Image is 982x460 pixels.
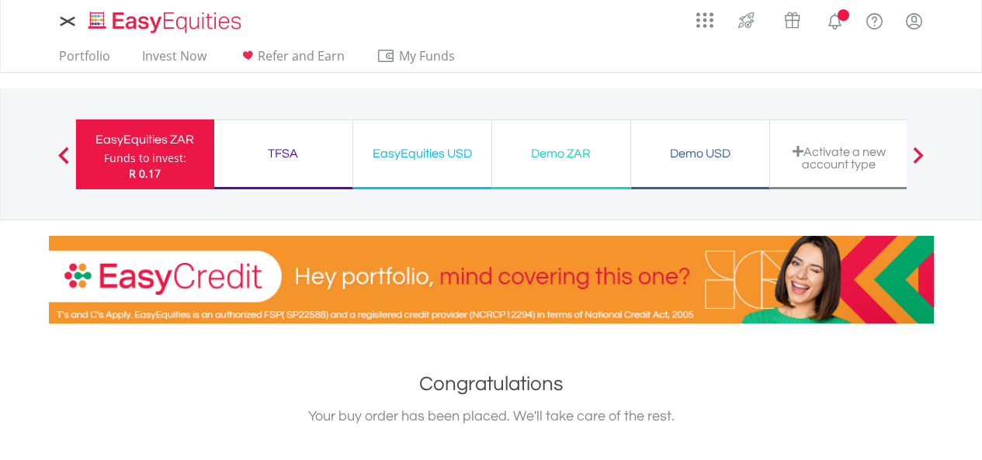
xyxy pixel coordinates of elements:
a: Invest Now [136,48,213,72]
img: vouchers-v2.svg [779,8,805,33]
span: My Funds [376,46,478,66]
a: My Profile [894,4,934,38]
a: Portfolio [53,48,116,72]
img: grid-menu-icon.svg [696,12,713,29]
a: FAQ's and Support [855,4,894,35]
img: EasyEquities_Logo.png [85,9,248,35]
a: AppsGrid [686,4,723,29]
div: EasyEquities USD [363,143,482,164]
div: TFSA [224,143,343,164]
div: Demo ZAR [501,143,621,164]
div: Activate a new account type [779,145,899,171]
img: thrive-v2.svg [734,8,759,33]
img: EasyCredit Promotion Banner [49,236,934,323]
div: Demo USD [640,143,760,164]
div: Funds to invest: [104,150,186,166]
a: Home page [82,4,248,35]
a: Notifications [815,4,855,35]
a: Vouchers [769,4,815,33]
h1: Congratulations [49,370,934,398]
a: Refer and Earn [232,48,351,72]
span: R 0.17 [129,166,161,181]
span: Refer and Earn [258,47,345,64]
div: EasyEquities ZAR [85,129,205,150]
div: Your buy order has been placed. We'll take care of the rest. [49,406,934,427]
